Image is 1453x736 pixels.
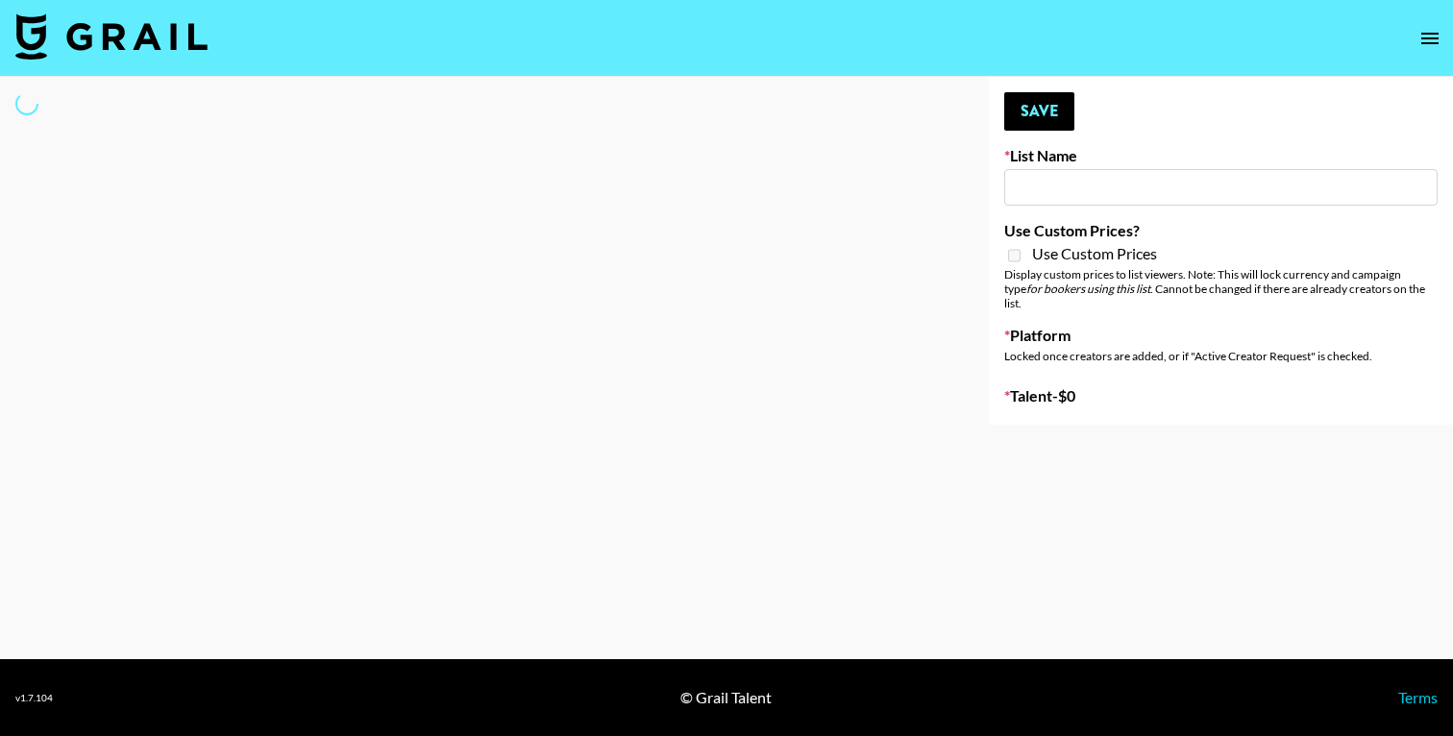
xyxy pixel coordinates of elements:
[1004,146,1438,165] label: List Name
[1004,386,1438,405] label: Talent - $ 0
[1004,267,1438,310] div: Display custom prices to list viewers. Note: This will lock currency and campaign type . Cannot b...
[1411,19,1449,58] button: open drawer
[1398,688,1438,706] a: Terms
[15,13,208,60] img: Grail Talent
[1004,221,1438,240] label: Use Custom Prices?
[1004,349,1438,363] div: Locked once creators are added, or if "Active Creator Request" is checked.
[680,688,772,707] div: © Grail Talent
[1026,282,1150,296] em: for bookers using this list
[1032,244,1157,263] span: Use Custom Prices
[1004,326,1438,345] label: Platform
[15,692,53,704] div: v 1.7.104
[1004,92,1074,131] button: Save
